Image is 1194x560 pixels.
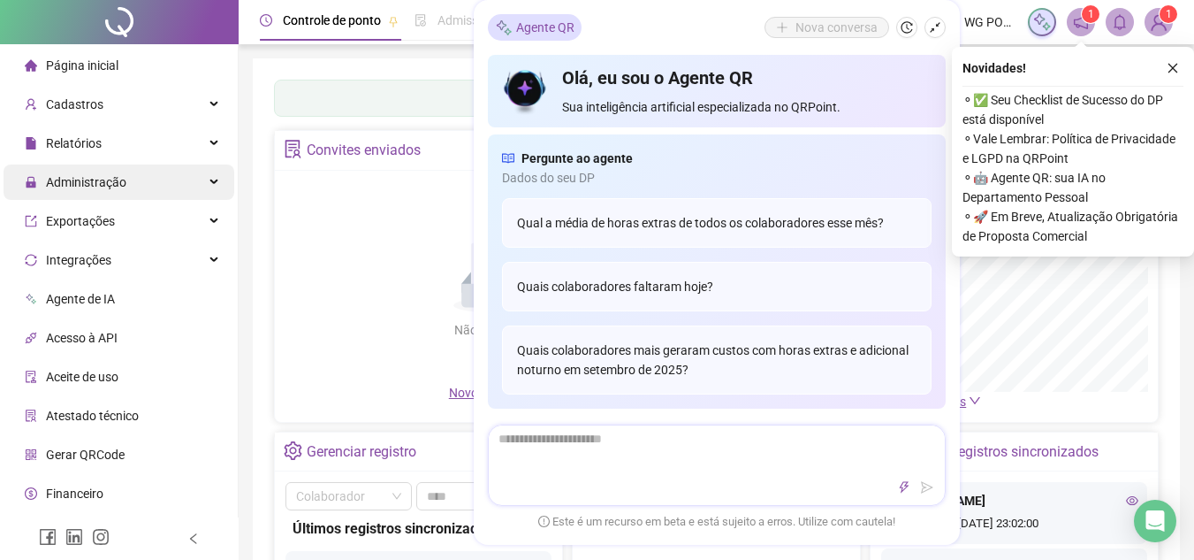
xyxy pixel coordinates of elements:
[962,207,1183,246] span: ⚬ 🚀 Em Breve, Atualização Obrigatória de Proposta Comercial
[46,253,111,267] span: Integrações
[916,477,938,498] button: send
[46,97,103,111] span: Cadastros
[46,331,118,345] span: Acesso à API
[46,409,139,423] span: Atestado técnico
[1145,9,1172,35] img: 87899
[495,19,513,37] img: sparkle-icon.fc2bf0ac1784a2077858766a79e2daf3.svg
[894,477,915,498] button: thunderbolt
[449,386,537,400] span: Novo convite
[502,262,932,311] div: Quais colaboradores faltaram hoje?
[388,16,399,27] span: pushpin
[283,13,381,27] span: Controle de ponto
[25,176,37,188] span: lock
[307,135,421,165] div: Convites enviados
[414,14,427,27] span: file-done
[902,437,1099,467] div: Últimos registros sincronizados
[46,175,126,189] span: Administração
[1073,14,1089,30] span: notification
[25,137,37,150] span: file
[25,59,37,72] span: home
[964,12,1017,32] span: WG PONTE ALTA
[46,214,115,228] span: Exportações
[25,98,37,111] span: user-add
[46,136,102,150] span: Relatórios
[1134,500,1176,542] div: Open Intercom Messenger
[898,481,910,494] span: thunderbolt
[46,487,103,501] span: Financeiro
[502,168,932,188] span: Dados do seu DP
[1082,5,1099,23] sup: 1
[46,58,118,73] span: Página inicial
[969,395,981,407] span: down
[1126,495,1138,507] span: eye
[39,528,57,546] span: facebook
[538,513,895,531] span: Este é um recurso em beta e está sujeito a erros. Utilize com cautela!
[187,533,200,545] span: left
[1112,14,1128,30] span: bell
[25,254,37,266] span: sync
[890,515,1138,535] div: [DATE] 23:02:00
[46,370,118,384] span: Aceite de uso
[25,371,37,383] span: audit
[284,140,302,158] span: solution
[1032,12,1052,32] img: sparkle-icon.fc2bf0ac1784a2077858766a79e2daf3.svg
[1166,8,1172,20] span: 1
[25,449,37,461] span: qrcode
[502,326,932,395] div: Quais colaboradores mais geraram custos com horas extras e adicional noturno em setembro de 2025?
[562,97,931,117] span: Sua inteligência artificial especializada no QRPoint.
[764,17,889,38] button: Nova conversa
[260,14,272,27] span: clock-circle
[1088,8,1094,20] span: 1
[929,21,941,34] span: shrink
[962,129,1183,168] span: ⚬ Vale Lembrar: Política de Privacidade e LGPD na QRPoint
[488,14,582,41] div: Agente QR
[962,168,1183,207] span: ⚬ 🤖 Agente QR: sua IA no Departamento Pessoal
[562,65,931,90] h4: Olá, eu sou o Agente QR
[46,448,125,462] span: Gerar QRCode
[901,21,913,34] span: history
[25,215,37,227] span: export
[307,437,416,467] div: Gerenciar registro
[25,332,37,344] span: api
[284,441,302,460] span: setting
[25,410,37,422] span: solution
[65,528,83,546] span: linkedin
[437,13,529,27] span: Admissão digital
[412,320,574,340] div: Não há dados
[502,198,932,248] div: Qual a média de horas extras de todos os colaboradores esse mês?
[92,528,110,546] span: instagram
[962,90,1183,129] span: ⚬ ✅ Seu Checklist de Sucesso do DP está disponível
[538,516,550,527] span: exclamation-circle
[502,149,514,168] span: read
[502,65,549,117] img: icon
[1167,62,1179,74] span: close
[46,292,115,306] span: Agente de IA
[962,58,1026,78] span: Novidades !
[1160,5,1177,23] sup: Atualize o seu contato no menu Meus Dados
[25,487,37,500] span: dollar
[890,491,1138,510] div: [PERSON_NAME]
[293,518,544,540] div: Últimos registros sincronizados
[521,149,633,168] span: Pergunte ao agente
